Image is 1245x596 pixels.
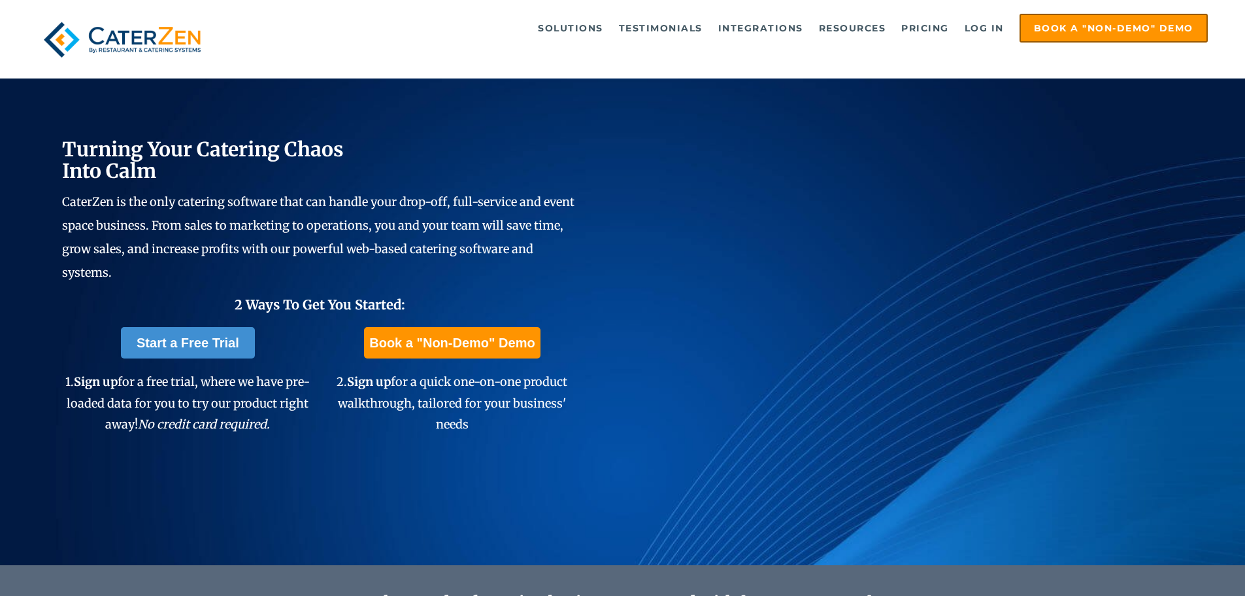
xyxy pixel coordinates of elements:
a: Book a "Non-Demo" Demo [364,327,540,359]
span: Sign up [347,374,391,389]
div: Navigation Menu [237,14,1208,43]
span: Sign up [74,374,118,389]
a: Solutions [531,15,610,41]
a: Log in [958,15,1010,41]
a: Book a "Non-Demo" Demo [1020,14,1208,43]
a: Start a Free Trial [121,327,255,359]
span: 2. for a quick one-on-one product walkthrough, tailored for your business' needs [337,374,567,432]
span: Turning Your Catering Chaos Into Calm [62,137,344,183]
em: No credit card required. [138,417,270,432]
span: CaterZen is the only catering software that can handle your drop-off, full-service and event spac... [62,194,574,280]
a: Integrations [712,15,810,41]
span: 1. for a free trial, where we have pre-loaded data for you to try our product right away! [65,374,310,432]
span: 2 Ways To Get You Started: [235,296,405,313]
a: Pricing [895,15,955,41]
a: Resources [812,15,893,41]
img: caterzen [37,14,207,65]
a: Testimonials [612,15,709,41]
